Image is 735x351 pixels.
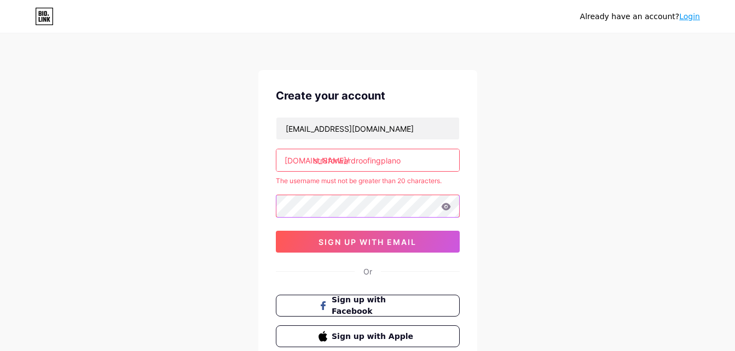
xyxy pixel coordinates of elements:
div: The username must not be greater than 20 characters. [276,176,460,186]
button: sign up with email [276,231,460,253]
input: username [276,149,459,171]
input: Email [276,118,459,139]
span: Sign up with Facebook [332,294,416,317]
a: Login [679,12,700,21]
span: Sign up with Apple [332,331,416,342]
div: [DOMAIN_NAME]/ [285,155,349,166]
div: Already have an account? [580,11,700,22]
span: sign up with email [319,237,416,247]
div: Create your account [276,87,460,104]
div: Or [363,266,372,277]
button: Sign up with Facebook [276,295,460,317]
button: Sign up with Apple [276,325,460,347]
